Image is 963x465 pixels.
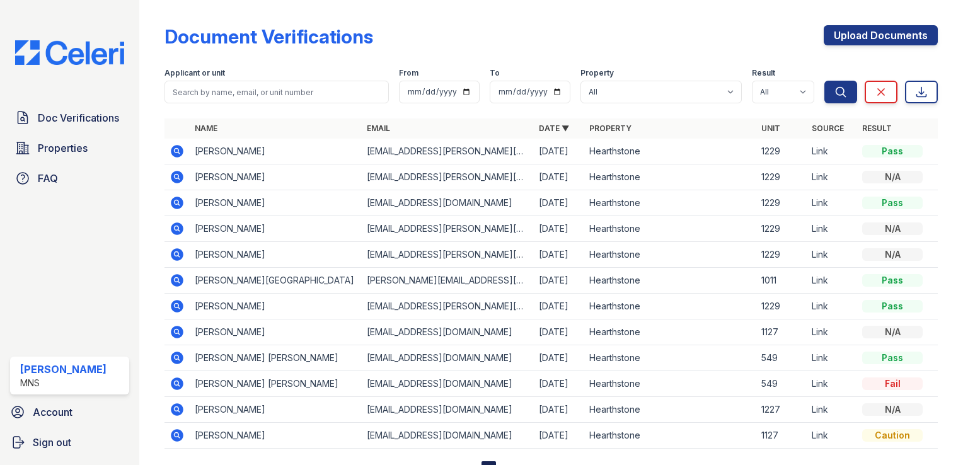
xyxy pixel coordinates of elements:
a: Email [367,123,390,133]
td: [EMAIL_ADDRESS][PERSON_NAME][DOMAIN_NAME] [362,164,534,190]
td: Hearthstone [584,268,756,294]
span: FAQ [38,171,58,186]
a: Doc Verifications [10,105,129,130]
td: Link [807,423,857,449]
td: [PERSON_NAME] [190,319,362,345]
td: [PERSON_NAME] [190,423,362,449]
td: [PERSON_NAME] [PERSON_NAME] [190,345,362,371]
input: Search by name, email, or unit number [164,81,389,103]
span: Account [33,405,72,420]
td: 549 [756,345,807,371]
a: Source [812,123,844,133]
td: [EMAIL_ADDRESS][DOMAIN_NAME] [362,190,534,216]
td: Hearthstone [584,242,756,268]
label: Result [752,68,775,78]
td: [DATE] [534,397,584,423]
label: Property [580,68,614,78]
div: N/A [862,403,923,416]
td: [EMAIL_ADDRESS][DOMAIN_NAME] [362,423,534,449]
a: Result [862,123,892,133]
td: [PERSON_NAME] [190,242,362,268]
td: [DATE] [534,242,584,268]
td: [DATE] [534,294,584,319]
td: [PERSON_NAME] [190,397,362,423]
a: Name [195,123,217,133]
td: [DATE] [534,423,584,449]
td: Hearthstone [584,139,756,164]
td: Hearthstone [584,371,756,397]
span: Sign out [33,435,71,450]
label: To [490,68,500,78]
a: Properties [10,135,129,161]
td: Hearthstone [584,345,756,371]
div: [PERSON_NAME] [20,362,107,377]
td: [DATE] [534,216,584,242]
td: Link [807,345,857,371]
td: [EMAIL_ADDRESS][PERSON_NAME][DOMAIN_NAME] [362,242,534,268]
td: [PERSON_NAME] [190,164,362,190]
a: Property [589,123,631,133]
td: [DATE] [534,190,584,216]
td: 1229 [756,164,807,190]
td: 1227 [756,397,807,423]
td: [EMAIL_ADDRESS][PERSON_NAME][DOMAIN_NAME] [362,294,534,319]
td: [DATE] [534,345,584,371]
a: Account [5,399,134,425]
a: Unit [761,123,780,133]
td: [PERSON_NAME] [190,139,362,164]
div: N/A [862,326,923,338]
td: 1229 [756,139,807,164]
td: Link [807,319,857,345]
a: Date ▼ [539,123,569,133]
td: Link [807,397,857,423]
label: Applicant or unit [164,68,225,78]
img: CE_Logo_Blue-a8612792a0a2168367f1c8372b55b34899dd931a85d93a1a3d3e32e68fde9ad4.png [5,40,134,65]
span: Properties [38,141,88,156]
td: Link [807,371,857,397]
td: [EMAIL_ADDRESS][DOMAIN_NAME] [362,345,534,371]
div: N/A [862,222,923,235]
td: 1229 [756,294,807,319]
td: 1011 [756,268,807,294]
div: Fail [862,377,923,390]
td: [PERSON_NAME] [PERSON_NAME] [190,371,362,397]
a: Sign out [5,430,134,455]
div: N/A [862,171,923,183]
div: Pass [862,197,923,209]
td: [DATE] [534,139,584,164]
td: [PERSON_NAME][EMAIL_ADDRESS][DOMAIN_NAME] [362,268,534,294]
td: 1229 [756,216,807,242]
div: Pass [862,352,923,364]
td: Hearthstone [584,397,756,423]
td: Link [807,294,857,319]
td: [DATE] [534,371,584,397]
td: [EMAIL_ADDRESS][PERSON_NAME][DOMAIN_NAME] [362,139,534,164]
td: [EMAIL_ADDRESS][PERSON_NAME][DOMAIN_NAME] [362,216,534,242]
td: [DATE] [534,319,584,345]
td: Link [807,164,857,190]
td: [EMAIL_ADDRESS][DOMAIN_NAME] [362,319,534,345]
div: Pass [862,300,923,313]
td: 1127 [756,423,807,449]
a: Upload Documents [824,25,938,45]
td: Hearthstone [584,294,756,319]
div: N/A [862,248,923,261]
td: Hearthstone [584,190,756,216]
td: Hearthstone [584,164,756,190]
td: [EMAIL_ADDRESS][DOMAIN_NAME] [362,397,534,423]
td: Link [807,242,857,268]
div: Pass [862,274,923,287]
td: [DATE] [534,164,584,190]
td: 1229 [756,190,807,216]
td: Hearthstone [584,216,756,242]
label: From [399,68,418,78]
td: Link [807,216,857,242]
div: Pass [862,145,923,158]
div: Document Verifications [164,25,373,48]
td: 1229 [756,242,807,268]
td: Link [807,268,857,294]
td: [DATE] [534,268,584,294]
td: [PERSON_NAME] [190,216,362,242]
td: [PERSON_NAME] [190,190,362,216]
